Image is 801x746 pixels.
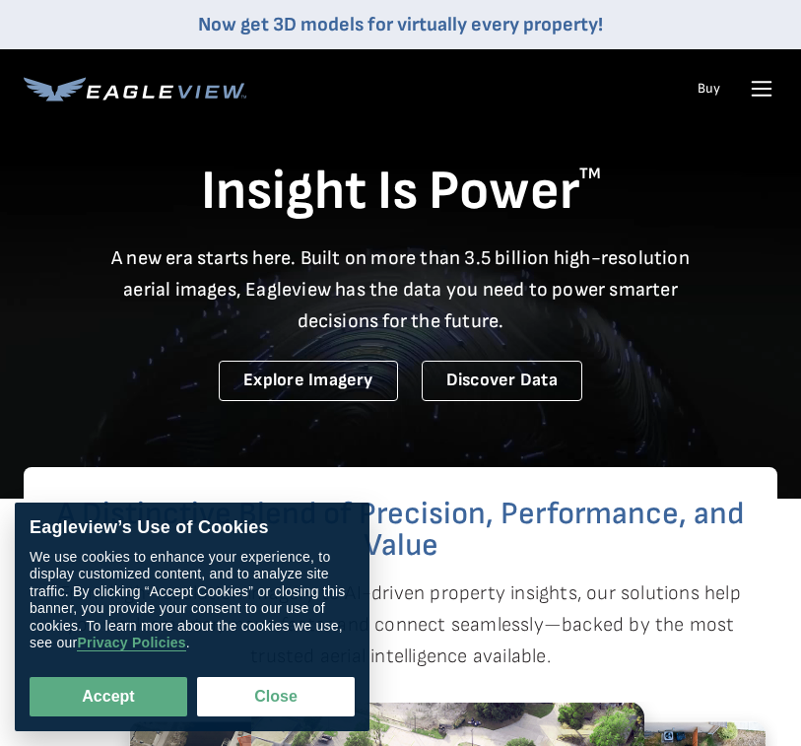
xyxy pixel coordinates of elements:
[30,517,355,539] div: Eagleview’s Use of Cookies
[198,13,603,36] a: Now get 3D models for virtually every property!
[422,361,582,401] a: Discover Data
[77,636,185,652] a: Privacy Policies
[24,499,777,562] h2: A Distinctive Blend of Precision, Performance, and Value
[30,677,187,716] button: Accept
[30,549,355,652] div: We use cookies to enhance your experience, to display customized content, and to analyze site tra...
[698,80,720,98] a: Buy
[219,361,398,401] a: Explore Imagery
[24,158,777,227] h1: Insight Is Power
[197,677,355,716] button: Close
[579,165,601,183] sup: TM
[24,577,777,672] p: From high-resolution imagery to AI-driven property insights, our solutions help you work smarter,...
[100,242,702,337] p: A new era starts here. Built on more than 3.5 billion high-resolution aerial images, Eagleview ha...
